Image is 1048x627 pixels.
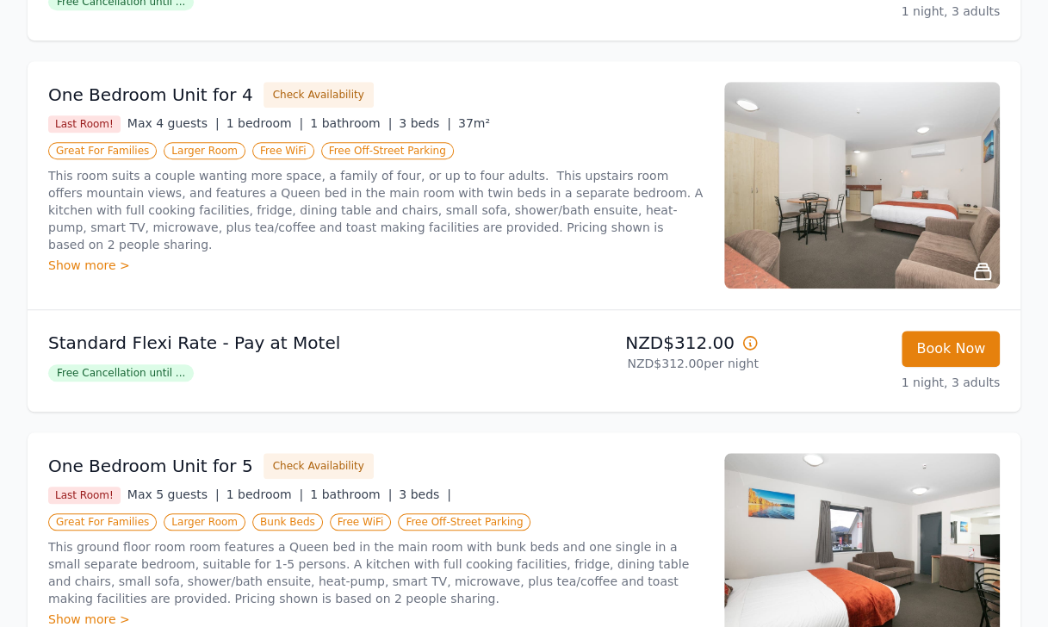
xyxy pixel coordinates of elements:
[458,116,490,130] span: 37m²
[226,116,304,130] span: 1 bedroom |
[48,142,157,159] span: Great For Families
[164,142,245,159] span: Larger Room
[399,116,451,130] span: 3 beds |
[127,116,220,130] span: Max 4 guests |
[48,257,704,274] div: Show more >
[164,513,245,531] span: Larger Room
[399,487,451,501] span: 3 beds |
[252,142,314,159] span: Free WiFi
[264,453,374,479] button: Check Availability
[902,331,1000,367] button: Book Now
[48,454,253,478] h3: One Bedroom Unit for 5
[310,116,392,130] span: 1 bathroom |
[252,513,323,531] span: Bunk Beds
[48,513,157,531] span: Great For Families
[127,487,220,501] span: Max 5 guests |
[48,115,121,133] span: Last Room!
[48,331,518,355] p: Standard Flexi Rate - Pay at Motel
[531,355,759,372] p: NZD$312.00 per night
[48,83,253,107] h3: One Bedroom Unit for 4
[772,374,1000,391] p: 1 night, 3 adults
[772,3,1000,20] p: 1 night, 3 adults
[310,487,392,501] span: 1 bathroom |
[321,142,454,159] span: Free Off-Street Parking
[48,487,121,504] span: Last Room!
[226,487,304,501] span: 1 bedroom |
[48,364,194,382] span: Free Cancellation until ...
[398,513,530,531] span: Free Off-Street Parking
[48,538,704,607] p: This ground floor room room features a Queen bed in the main room with bunk beds and one single i...
[330,513,392,531] span: Free WiFi
[531,331,759,355] p: NZD$312.00
[264,82,374,108] button: Check Availability
[48,167,704,253] p: This room suits a couple wanting more space, a family of four, or up to four adults. This upstair...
